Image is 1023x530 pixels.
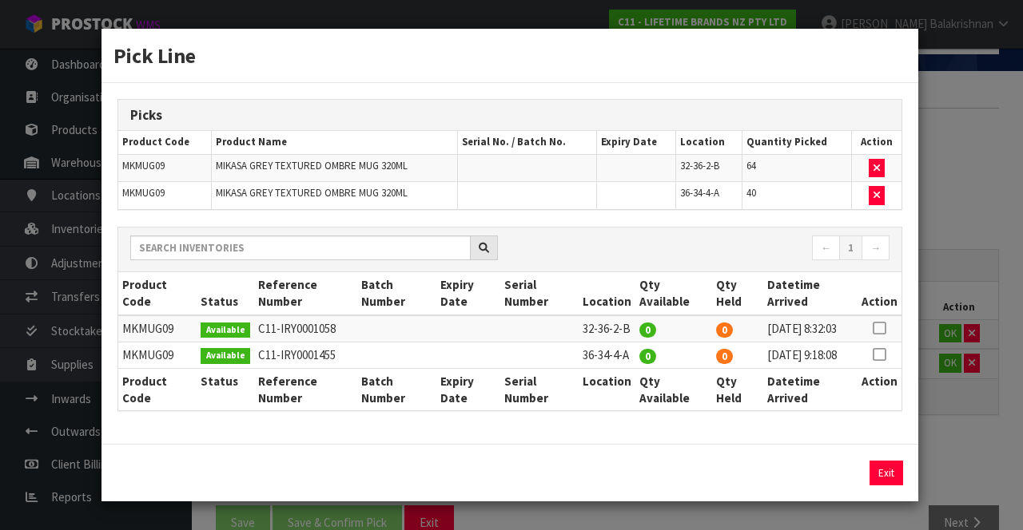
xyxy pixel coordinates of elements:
td: MKMUG09 [118,342,197,368]
th: Location [579,272,635,315]
th: Product Code [118,368,197,410]
th: Action [852,131,902,154]
span: MIKASA GREY TEXTURED OMBRE MUG 320ML [216,186,408,200]
th: Status [197,368,255,410]
span: Available [201,348,251,364]
td: MKMUG09 [118,315,197,342]
td: [DATE] 8:32:03 [763,315,858,342]
th: Reference Number [254,272,357,315]
a: 1 [839,235,862,261]
span: MKMUG09 [122,159,165,172]
span: 64 [746,159,756,172]
th: Status [197,272,255,315]
th: Qty Held [712,272,763,315]
input: Search inventories [130,235,471,260]
th: Qty Available [635,272,711,315]
th: Batch Number [357,272,436,315]
span: 40 [746,186,756,200]
th: Action [858,368,902,410]
span: 0 [716,322,733,338]
th: Qty Available [635,368,711,410]
th: Product Name [211,131,458,154]
span: 0 [716,349,733,364]
h3: Picks [130,108,890,123]
th: Expiry Date [436,368,501,410]
nav: Page navigation [522,235,890,263]
th: Product Code [118,131,211,154]
th: Quantity Picked [742,131,852,154]
button: Exit [870,461,903,485]
span: 0 [639,322,656,338]
a: → [862,235,890,261]
th: Serial Number [500,368,579,410]
th: Datetime Arrived [763,272,858,315]
th: Location [579,368,635,410]
th: Product Code [118,272,197,315]
th: Serial No. / Batch No. [458,131,596,154]
th: Qty Held [712,368,763,410]
th: Reference Number [254,368,357,410]
th: Datetime Arrived [763,368,858,410]
span: MIKASA GREY TEXTURED OMBRE MUG 320ML [216,159,408,172]
th: Batch Number [357,368,436,410]
span: 36-34-4-A [680,186,719,200]
th: Expiry Date [596,131,676,154]
td: 32-36-2-B [579,315,635,342]
th: Expiry Date [436,272,501,315]
th: Action [858,272,902,315]
h3: Pick Line [113,41,906,70]
td: 36-34-4-A [579,342,635,368]
span: MKMUG09 [122,186,165,200]
td: [DATE] 9:18:08 [763,342,858,368]
a: ← [812,235,840,261]
th: Location [676,131,742,154]
th: Serial Number [500,272,579,315]
td: C11-IRY0001058 [254,315,357,342]
span: 0 [639,349,656,364]
td: C11-IRY0001455 [254,342,357,368]
span: 32-36-2-B [680,159,719,172]
span: Available [201,322,251,338]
